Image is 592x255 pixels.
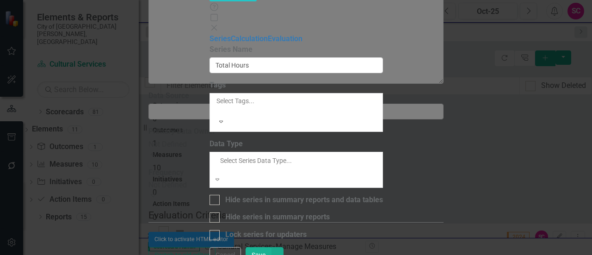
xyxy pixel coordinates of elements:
[210,139,243,149] label: Data Type
[210,34,231,43] a: Series
[231,34,268,43] a: Calculation
[216,96,376,106] div: Select Tags...
[210,57,383,73] input: Series Name
[220,156,372,165] div: Select Series Data Type...
[268,34,302,43] a: Evaluation
[225,195,383,205] div: Hide series in summary reports and data tables
[225,212,330,223] div: Hide series in summary reports
[225,230,307,240] div: Lock series for updaters
[210,80,226,91] label: Tags
[210,44,253,55] label: Series Name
